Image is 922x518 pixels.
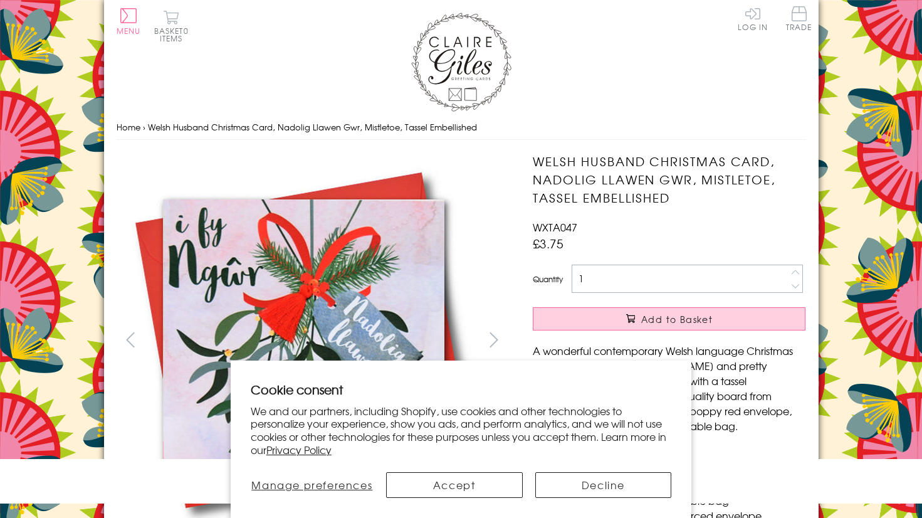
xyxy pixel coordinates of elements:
span: Manage preferences [251,477,372,492]
button: Manage preferences [251,472,374,498]
button: next [479,325,508,354]
button: Basket0 items [154,10,189,42]
a: Trade [786,6,812,33]
span: Add to Basket [641,313,713,325]
span: £3.75 [533,235,563,252]
a: Log In [738,6,768,31]
img: Claire Giles Greetings Cards [411,13,511,112]
span: Welsh Husband Christmas Card, Nadolig Llawen Gwr, Mistletoe, Tassel Embellished [148,121,477,133]
button: Add to Basket [533,307,805,330]
label: Quantity [533,273,563,285]
p: A wonderful contemporary Welsh language Christmas card. A mix of bright [PERSON_NAME] and pretty ... [533,343,805,433]
a: Home [117,121,140,133]
button: Decline [535,472,672,498]
button: Accept [386,472,523,498]
p: We and our partners, including Shopify, use cookies and other technologies to personalize your ex... [251,404,672,457]
span: 0 items [160,25,189,44]
h2: Cookie consent [251,381,672,398]
span: Trade [786,6,812,31]
button: prev [117,325,145,354]
span: › [143,121,145,133]
h1: Welsh Husband Christmas Card, Nadolig Llawen Gwr, Mistletoe, Tassel Embellished [533,152,805,206]
span: Menu [117,25,141,36]
button: Menu [117,8,141,34]
span: WXTA047 [533,219,577,235]
a: Privacy Policy [266,442,332,457]
nav: breadcrumbs [117,115,806,140]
